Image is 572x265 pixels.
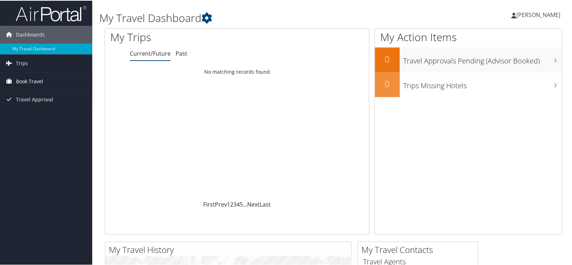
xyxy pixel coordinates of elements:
[403,52,562,65] h3: Travel Approvals Pending (Advisor Booked)
[233,200,237,208] a: 3
[16,5,87,21] img: airportal-logo.png
[516,10,560,18] span: [PERSON_NAME]
[110,29,254,44] h1: My Trips
[247,200,260,208] a: Next
[130,49,171,57] a: Current/Future
[16,72,43,90] span: Book Travel
[227,200,230,208] a: 1
[230,200,233,208] a: 2
[243,200,247,208] span: …
[403,77,562,90] h3: Trips Missing Hotels
[260,200,271,208] a: Last
[105,65,369,78] td: No matching records found
[109,243,351,255] h2: My Travel History
[176,49,187,57] a: Past
[99,10,411,25] h1: My Travel Dashboard
[203,200,215,208] a: First
[16,90,53,108] span: Travel Approval
[375,29,562,44] h1: My Action Items
[16,25,45,43] span: Dashboards
[511,4,567,25] a: [PERSON_NAME]
[16,54,28,72] span: Trips
[375,77,400,89] h2: 0
[215,200,227,208] a: Prev
[361,243,478,255] h2: My Travel Contacts
[240,200,243,208] a: 5
[375,52,400,64] h2: 0
[375,47,562,72] a: 0Travel Approvals Pending (Advisor Booked)
[375,72,562,96] a: 0Trips Missing Hotels
[237,200,240,208] a: 4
